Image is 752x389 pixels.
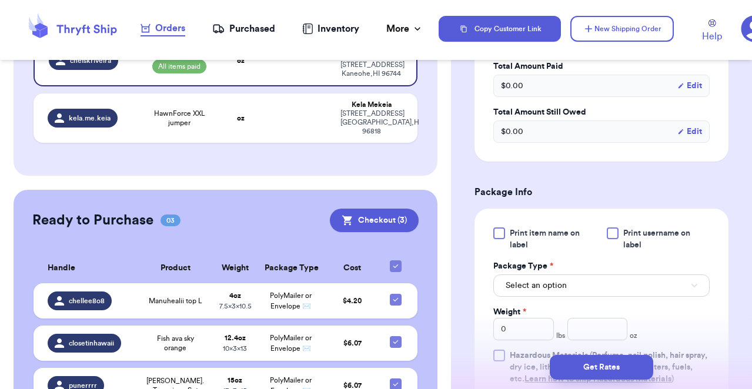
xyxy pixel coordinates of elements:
[439,16,561,42] button: Copy Customer Link
[493,106,710,118] label: Total Amount Still Owed
[343,382,362,389] span: $ 6.07
[493,260,553,272] label: Package Type
[677,80,702,92] button: Edit
[270,292,312,310] span: PolyMailer or Envelope ✉️
[343,297,362,304] span: $ 4.20
[474,185,728,199] h3: Package Info
[556,331,565,340] span: lbs
[152,59,206,73] span: All items paid
[340,100,404,109] div: Kela Mekeia
[212,22,275,36] a: Purchased
[493,306,526,318] label: Weight
[212,253,257,283] th: Weight
[630,331,637,340] span: oz
[325,253,380,283] th: Cost
[141,21,185,36] a: Orders
[330,209,419,232] button: Checkout (3)
[302,22,359,36] a: Inventory
[229,292,241,299] strong: 4 oz
[623,227,710,251] span: Print username on label
[510,227,599,251] span: Print item name on label
[237,115,245,122] strong: oz
[70,56,111,65] span: chelskriveira
[677,126,702,138] button: Edit
[69,338,114,348] span: closetinhawaii
[148,109,211,128] span: HawnForce XXL jumper
[141,21,185,35] div: Orders
[69,296,105,306] span: chellee8o8
[343,340,362,347] span: $ 6.07
[501,80,523,92] span: $ 0.00
[258,253,325,283] th: Package Type
[223,345,247,352] span: 10 x 3 x 13
[48,262,75,274] span: Handle
[550,355,653,380] button: Get Rates
[145,334,206,353] span: Fish ava sky orange
[161,214,181,226] span: 03
[493,274,710,297] button: Select an option
[386,22,423,36] div: More
[340,61,403,78] div: [STREET_ADDRESS] Kaneohe , HI 96744
[270,334,312,352] span: PolyMailer or Envelope ✉️
[501,126,523,138] span: $ 0.00
[237,57,245,64] strong: oz
[493,61,710,72] label: Total Amount Paid
[219,303,252,310] span: 7.5 x 3 x 10.5
[138,253,213,283] th: Product
[506,280,567,291] span: Select an option
[32,211,153,230] h2: Ready to Purchase
[69,113,111,123] span: kela.me.keia
[570,16,674,42] button: New Shipping Order
[702,19,722,43] a: Help
[149,296,202,306] span: Manuhealii top L
[702,29,722,43] span: Help
[340,109,404,136] div: [STREET_ADDRESS] [GEOGRAPHIC_DATA] , HI 96818
[225,334,246,341] strong: 12.4 oz
[228,377,242,384] strong: 15 oz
